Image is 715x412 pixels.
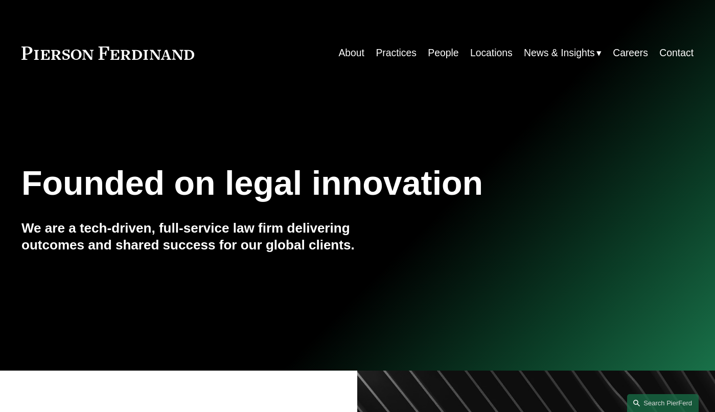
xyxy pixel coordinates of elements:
[524,44,595,62] span: News & Insights
[470,43,513,63] a: Locations
[613,43,648,63] a: Careers
[524,43,602,63] a: folder dropdown
[376,43,417,63] a: Practices
[21,220,358,254] h4: We are a tech-driven, full-service law firm delivering outcomes and shared success for our global...
[627,394,699,412] a: Search this site
[21,164,582,203] h1: Founded on legal innovation
[659,43,694,63] a: Contact
[428,43,458,63] a: People
[338,43,364,63] a: About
